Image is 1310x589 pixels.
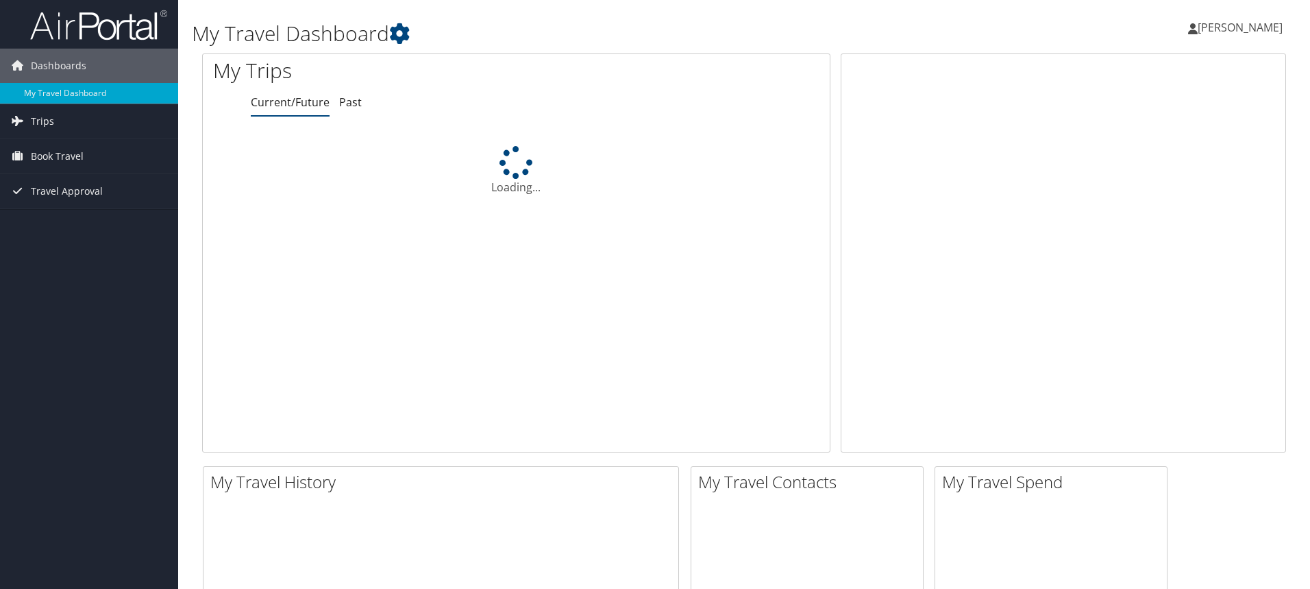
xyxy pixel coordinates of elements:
a: [PERSON_NAME] [1188,7,1296,48]
h1: My Travel Dashboard [192,19,928,48]
div: Loading... [203,146,830,195]
h1: My Trips [213,56,558,85]
a: Current/Future [251,95,330,110]
span: Dashboards [31,49,86,83]
h2: My Travel Spend [942,470,1167,494]
span: [PERSON_NAME] [1198,20,1283,35]
h2: My Travel Contacts [698,470,923,494]
img: airportal-logo.png [30,9,167,41]
span: Travel Approval [31,174,103,208]
h2: My Travel History [210,470,678,494]
span: Book Travel [31,139,84,173]
span: Trips [31,104,54,139]
a: Past [339,95,362,110]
